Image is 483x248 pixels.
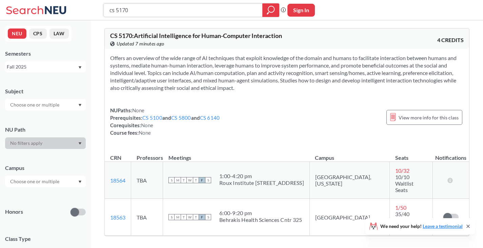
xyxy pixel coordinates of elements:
[5,126,86,133] div: NU Path
[109,4,258,16] input: Class, professor, course number, "phrase"
[267,5,275,15] svg: magnifying glass
[193,214,199,220] span: T
[200,115,220,121] a: CS 6140
[187,214,193,220] span: W
[181,214,187,220] span: T
[5,164,86,172] div: Campus
[199,214,205,220] span: F
[29,28,47,39] button: CPS
[309,199,390,236] td: [GEOGRAPHIC_DATA]
[395,204,406,211] span: 1 / 50
[219,216,302,223] div: Behrakis Health Sciences Cntr 325
[171,115,191,121] a: CS 5800
[437,36,464,44] span: 4 CREDITS
[78,180,82,183] svg: Dropdown arrow
[131,147,163,162] th: Professors
[423,223,463,229] a: Leave a testimonial
[181,177,187,183] span: T
[175,177,181,183] span: M
[5,99,86,111] div: Dropdown arrow
[131,199,163,236] td: TBA
[395,211,414,230] span: 35/40 Waitlist Seats
[132,107,144,113] span: None
[110,177,125,184] a: 18564
[142,115,162,121] a: CS 5100
[390,147,433,162] th: Seats
[309,162,390,199] td: [GEOGRAPHIC_DATA], [US_STATE]
[395,167,409,174] span: 10 / 32
[168,177,175,183] span: S
[163,147,310,162] th: Meetings
[205,177,211,183] span: S
[110,32,282,39] span: CS 5170 : Artificial Intelligence for Human-Computer Interaction
[380,224,463,229] span: We need your help!
[78,104,82,107] svg: Dropdown arrow
[5,208,23,216] p: Honors
[139,130,151,136] span: None
[5,137,86,149] div: Dropdown arrow
[49,28,69,39] button: LAW
[131,162,163,199] td: TBA
[205,214,211,220] span: S
[219,179,304,186] div: Roux Institute [STREET_ADDRESS]
[219,173,304,179] div: 1:00 - 4:20 pm
[110,214,125,221] a: 18563
[8,28,26,39] button: NEU
[78,142,82,145] svg: Dropdown arrow
[110,54,464,92] section: Offers an overview of the wide range of AI techniques that exploit knowledge of the domain and hu...
[287,4,315,17] button: Sign In
[5,50,86,57] div: Semesters
[141,122,153,128] span: None
[262,3,279,17] div: magnifying glass
[175,214,181,220] span: M
[78,66,82,69] svg: Dropdown arrow
[7,177,64,186] input: Choose one or multiple
[5,61,86,72] div: Fall 2025Dropdown arrow
[433,147,469,162] th: Notifications
[7,101,64,109] input: Choose one or multiple
[5,235,86,243] span: Class Type
[110,154,121,161] div: CRN
[110,107,220,136] div: NUPaths: Prerequisites: and and Corequisites: Course fees:
[117,40,164,47] span: Updated 7 minutes ago
[395,174,414,193] span: 10/10 Waitlist Seats
[5,176,86,187] div: Dropdown arrow
[219,210,302,216] div: 6:00 - 9:20 pm
[399,113,459,122] span: View more info for this class
[187,177,193,183] span: W
[309,147,390,162] th: Campus
[193,177,199,183] span: T
[5,88,86,95] div: Subject
[168,214,175,220] span: S
[7,63,78,71] div: Fall 2025
[199,177,205,183] span: F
